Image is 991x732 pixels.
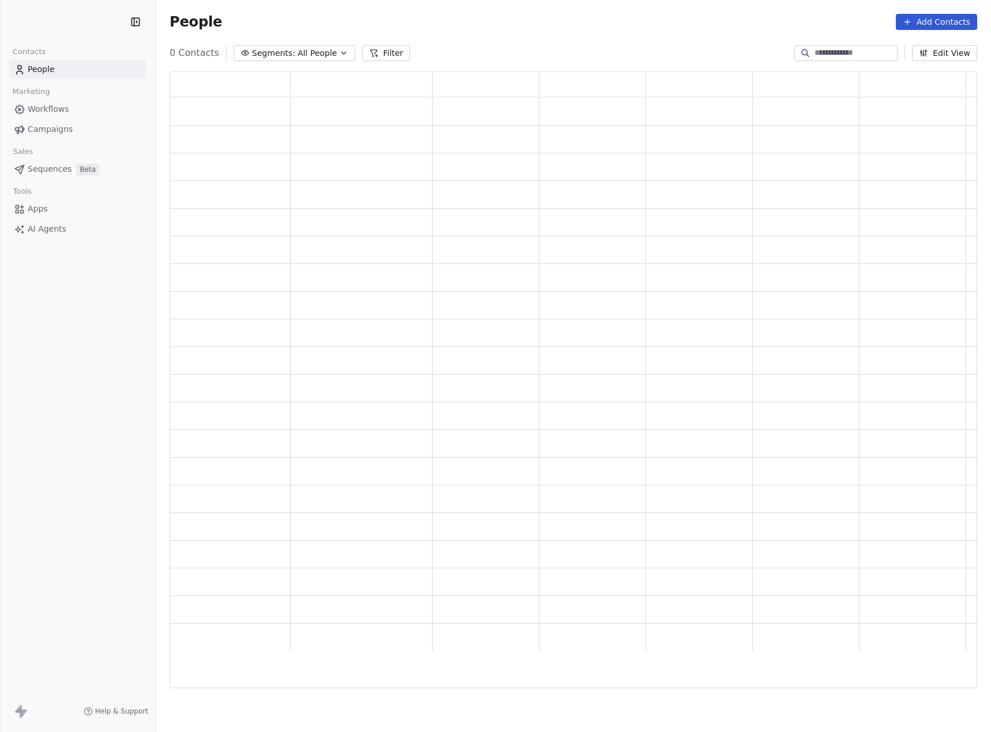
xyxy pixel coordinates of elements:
span: Workflows [28,103,69,115]
span: Campaigns [28,123,73,135]
span: Marketing [7,83,55,100]
button: Filter [362,45,410,61]
span: Sales [8,143,38,160]
span: Segments: [252,47,295,59]
span: Contacts [7,43,51,61]
span: Help & Support [95,707,148,716]
span: AI Agents [28,223,66,235]
span: Tools [8,183,36,200]
a: Workflows [9,100,146,119]
span: 0 Contacts [170,46,219,60]
a: Help & Support [84,707,148,716]
span: Sequences [28,163,72,175]
span: Apps [28,203,48,215]
button: Add Contacts [896,14,977,30]
a: SequencesBeta [9,160,146,179]
a: Campaigns [9,120,146,139]
span: Beta [76,164,99,175]
a: People [9,60,146,79]
button: Edit View [912,45,977,61]
span: All People [298,47,337,59]
a: Apps [9,199,146,218]
span: People [170,13,222,31]
a: AI Agents [9,220,146,239]
span: People [28,63,55,76]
